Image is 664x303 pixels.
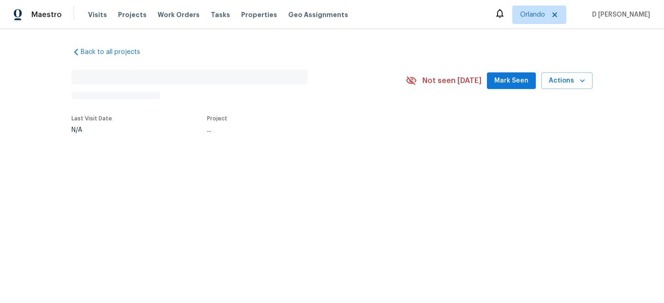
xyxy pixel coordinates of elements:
span: D [PERSON_NAME] [588,10,650,19]
span: Actions [549,75,585,87]
span: Geo Assignments [288,10,348,19]
button: Actions [541,72,593,89]
span: Project [207,116,227,121]
span: Tasks [211,12,230,18]
a: Back to all projects [71,48,160,57]
span: Maestro [31,10,62,19]
div: ... [207,127,384,133]
span: Projects [118,10,147,19]
span: Orlando [520,10,545,19]
span: Last Visit Date [71,116,112,121]
button: Mark Seen [487,72,536,89]
span: Mark Seen [494,75,528,87]
span: Work Orders [158,10,200,19]
div: N/A [71,127,112,133]
span: Visits [88,10,107,19]
span: Not seen [DATE] [422,76,481,85]
span: Properties [241,10,277,19]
